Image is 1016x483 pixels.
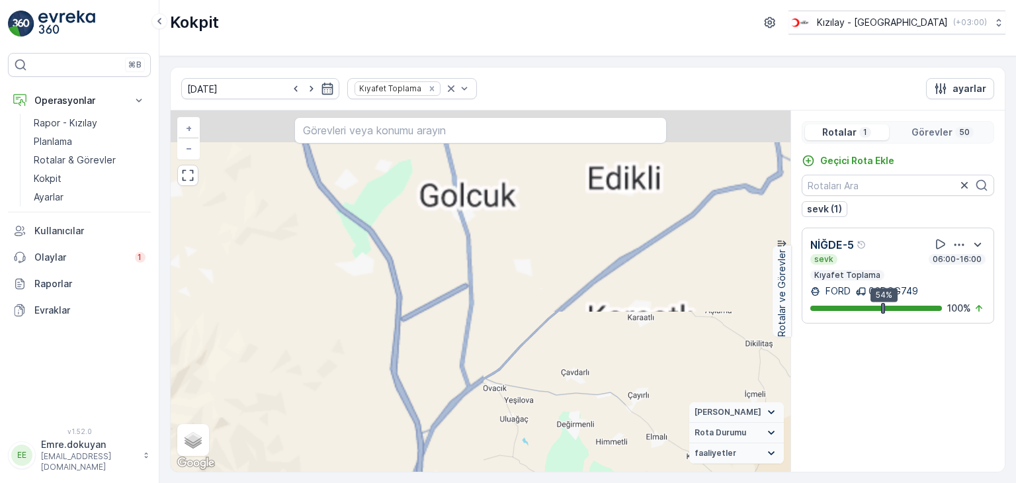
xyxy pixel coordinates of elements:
a: Layers [179,425,208,455]
p: Ayarlar [34,191,63,204]
button: Operasyonlar [8,87,151,114]
span: − [186,142,192,154]
p: Olaylar [34,251,127,264]
p: [EMAIL_ADDRESS][DOMAIN_NAME] [41,451,136,472]
input: Görevleri veya konumu arayın [294,117,666,144]
span: + [186,122,192,134]
p: Kızılay - [GEOGRAPHIC_DATA] [817,16,948,29]
summary: [PERSON_NAME] [689,402,784,423]
span: faaliyetler [695,448,736,459]
p: FORD [823,285,851,298]
div: Yardım Araç İkonu [857,240,867,250]
p: ayarlar [952,82,986,95]
input: dd/mm/yyyy [181,78,339,99]
p: Planlama [34,135,72,148]
a: Kokpit [28,169,151,188]
button: sevk (1) [802,201,847,217]
p: Operasyonlar [34,94,124,107]
p: sevk [813,254,835,265]
p: 100 % [947,302,971,315]
a: Rotalar & Görevler [28,151,151,169]
summary: faaliyetler [689,443,784,464]
p: Raporlar [34,277,146,290]
p: ⌘B [128,60,142,70]
div: Remove Kıyafet Toplama [425,83,439,94]
p: Evraklar [34,304,146,317]
a: Raporlar [8,271,151,297]
a: Geçici Rota Ekle [802,154,894,167]
span: Rota Durumu [695,427,746,438]
button: EEEmre.dokuyan[EMAIL_ADDRESS][DOMAIN_NAME] [8,438,151,472]
a: Rapor - Kızılay [28,114,151,132]
summary: Rota Durumu [689,423,784,443]
a: Yakınlaştır [179,118,198,138]
button: Kızılay - [GEOGRAPHIC_DATA](+03:00) [788,11,1005,34]
p: 1 [862,127,868,138]
div: 54% [870,288,898,302]
p: Emre.dokuyan [41,438,136,451]
p: Kullanıcılar [34,224,146,238]
div: Kıyafet Toplama [355,82,423,95]
div: EE [11,445,32,466]
p: Rotalar [822,126,857,139]
a: Planlama [28,132,151,151]
p: 1 [138,252,143,263]
p: Rotalar ve Görevler [775,249,788,337]
p: Rotalar & Görevler [34,154,116,167]
a: Olaylar1 [8,244,151,271]
p: Kokpit [34,172,62,185]
a: Ayarlar [28,188,151,206]
p: Kokpit [170,12,219,33]
p: NİĞDE-5 [810,237,854,253]
img: k%C4%B1z%C4%B1lay_D5CCths_t1JZB0k.png [788,15,812,30]
span: [PERSON_NAME] [695,407,761,417]
a: Uzaklaştır [179,138,198,158]
a: Evraklar [8,297,151,324]
button: ayarlar [926,78,994,99]
img: logo_light-DOdMpM7g.png [38,11,95,37]
p: ( +03:00 ) [953,17,987,28]
p: 06DCG749 [868,285,918,298]
p: Görevler [911,126,952,139]
input: Rotaları Ara [802,175,994,196]
p: 06:00-16:00 [931,254,983,265]
a: Bu bölgeyi Google Haritalar'da açın (yeni pencerede açılır) [174,455,218,472]
img: Google [174,455,218,472]
p: sevk (1) [807,202,842,216]
span: v 1.52.0 [8,427,151,435]
p: 50 [958,127,971,138]
p: Geçici Rota Ekle [820,154,894,167]
p: Kıyafet Toplama [813,270,882,281]
a: Kullanıcılar [8,218,151,244]
p: Rapor - Kızılay [34,116,97,130]
img: logo [8,11,34,37]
